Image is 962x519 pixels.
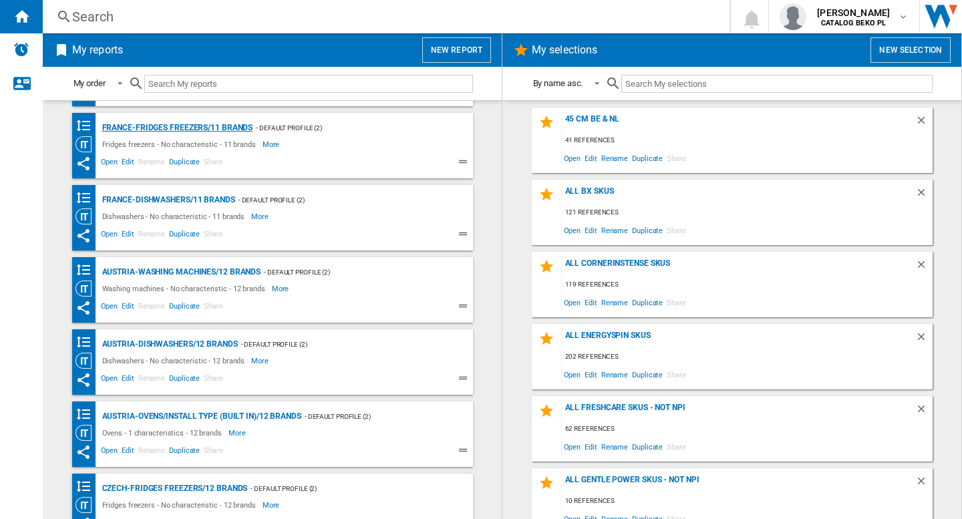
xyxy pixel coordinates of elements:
[562,204,933,221] div: 121 references
[422,37,491,63] button: New report
[780,3,806,30] img: profile.jpg
[75,478,99,495] div: Brands banding
[261,264,446,281] div: - Default profile (2)
[99,408,301,425] div: Austria-Ovens/INSTALL TYPE (BUILT IN)/12 brands
[99,208,252,224] div: Dishwashers - No characteristic - 11 brands
[99,156,120,172] span: Open
[75,406,99,423] div: Brands banding
[630,365,665,383] span: Duplicate
[99,264,261,281] div: Austria-Washing machines/12 brands
[99,336,238,353] div: Austria-Dishwashers/12 brands
[583,149,599,167] span: Edit
[120,444,136,460] span: Edit
[202,300,225,316] span: Share
[301,408,446,425] div: - Default profile (2)
[263,136,282,152] span: More
[99,480,248,497] div: Czech-Fridges freezers/12 brands
[99,192,235,208] div: France-Dishwashers/11 brands
[202,228,225,244] span: Share
[99,372,120,388] span: Open
[529,37,600,63] h2: My selections
[144,75,473,93] input: Search My reports
[72,7,695,26] div: Search
[665,221,688,239] span: Share
[136,300,167,316] span: Rename
[202,444,225,460] span: Share
[251,208,271,224] span: More
[75,262,99,279] div: Brands banding
[562,114,915,132] div: 45 cm be & NL
[630,293,665,311] span: Duplicate
[583,293,599,311] span: Edit
[167,444,202,460] span: Duplicate
[630,149,665,167] span: Duplicate
[167,228,202,244] span: Duplicate
[583,438,599,456] span: Edit
[562,438,583,456] span: Open
[915,114,933,132] div: Delete
[562,277,933,293] div: 119 references
[75,372,92,388] ng-md-icon: This report has been shared with you
[75,444,92,460] ng-md-icon: This report has been shared with you
[75,300,92,316] ng-md-icon: This report has been shared with you
[562,331,915,349] div: all energyspin skus
[247,480,446,497] div: - Default profile (2)
[120,228,136,244] span: Edit
[562,221,583,239] span: Open
[915,186,933,204] div: Delete
[562,258,915,277] div: ALL cornerinstense skus
[915,475,933,493] div: Delete
[562,493,933,510] div: 10 references
[251,353,271,369] span: More
[599,149,630,167] span: Rename
[75,156,92,172] ng-md-icon: This report has been shared with you
[630,438,665,456] span: Duplicate
[99,444,120,460] span: Open
[238,336,446,353] div: - Default profile (2)
[583,221,599,239] span: Edit
[253,120,446,136] div: - Default profile (2)
[562,421,933,438] div: 62 references
[136,444,167,460] span: Rename
[533,78,583,88] div: By name asc.
[120,156,136,172] span: Edit
[915,258,933,277] div: Delete
[202,156,225,172] span: Share
[136,228,167,244] span: Rename
[99,353,252,369] div: Dishwashers - No characteristic - 12 brands
[263,497,282,513] span: More
[75,208,99,224] div: Category View
[665,365,688,383] span: Share
[870,37,951,63] button: New selection
[562,403,915,421] div: all freshcare skus - not npi
[562,349,933,365] div: 202 references
[562,475,915,493] div: all gentle power skus - not npi
[665,438,688,456] span: Share
[120,372,136,388] span: Edit
[665,149,688,167] span: Share
[562,186,915,204] div: all bx skus
[599,365,630,383] span: Rename
[167,372,202,388] span: Duplicate
[75,497,99,513] div: Category View
[562,149,583,167] span: Open
[73,78,106,88] div: My order
[630,221,665,239] span: Duplicate
[75,281,99,297] div: Category View
[136,156,167,172] span: Rename
[99,136,263,152] div: Fridges freezers - No characteristic - 11 brands
[75,334,99,351] div: Brands banding
[915,403,933,421] div: Delete
[75,228,92,244] ng-md-icon: This report has been shared with you
[235,192,446,208] div: - Default profile (2)
[817,6,890,19] span: [PERSON_NAME]
[99,497,263,513] div: Fridges freezers - No characteristic - 12 brands
[665,293,688,311] span: Share
[99,228,120,244] span: Open
[75,190,99,206] div: Brands banding
[228,425,248,441] span: More
[583,365,599,383] span: Edit
[69,37,126,63] h2: My reports
[99,425,228,441] div: Ovens - 1 characteristics - 12 brands
[562,365,583,383] span: Open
